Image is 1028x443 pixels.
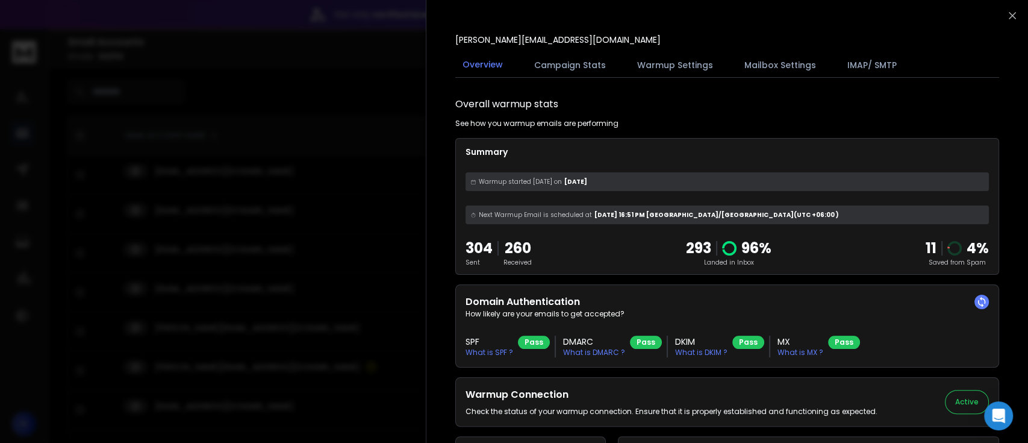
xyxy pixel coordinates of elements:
h3: DKIM [675,336,727,348]
div: Pass [518,336,550,349]
p: What is SPF ? [466,348,513,357]
p: Saved from Spam [926,258,989,267]
button: Overview [455,51,510,79]
p: How likely are your emails to get accepted? [466,309,989,319]
p: [PERSON_NAME][EMAIL_ADDRESS][DOMAIN_NAME] [455,34,661,46]
button: Active [945,390,989,414]
p: What is DMARC ? [563,348,625,357]
div: Pass [828,336,860,349]
span: Warmup started [DATE] on [479,177,562,186]
h3: MX [777,336,823,348]
button: Mailbox Settings [737,52,823,78]
p: 4 % [967,239,989,258]
p: What is DKIM ? [675,348,727,357]
span: Next Warmup Email is scheduled at [479,210,592,219]
p: Check the status of your warmup connection. Ensure that it is properly established and functionin... [466,407,877,416]
p: Received [503,258,532,267]
h1: Overall warmup stats [455,97,558,112]
p: Landed in Inbox [686,258,771,267]
p: See how you warmup emails are performing [455,119,618,128]
p: 304 [466,239,493,258]
div: Open Intercom Messenger [984,401,1013,430]
p: Summary [466,146,989,158]
h2: Domain Authentication [466,295,989,309]
p: 260 [503,239,532,258]
h3: DMARC [563,336,625,348]
div: Pass [732,336,764,349]
p: Sent [466,258,493,267]
div: [DATE] [466,172,989,191]
div: Pass [630,336,662,349]
button: IMAP/ SMTP [840,52,904,78]
strong: 11 [926,238,936,258]
button: Campaign Stats [527,52,613,78]
button: Warmup Settings [630,52,720,78]
p: 293 [686,239,711,258]
h3: SPF [466,336,513,348]
div: [DATE] 16:51 PM [GEOGRAPHIC_DATA]/[GEOGRAPHIC_DATA] (UTC +06:00 ) [466,206,989,224]
p: What is MX ? [777,348,823,357]
h2: Warmup Connection [466,388,877,402]
p: 96 % [741,239,771,258]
